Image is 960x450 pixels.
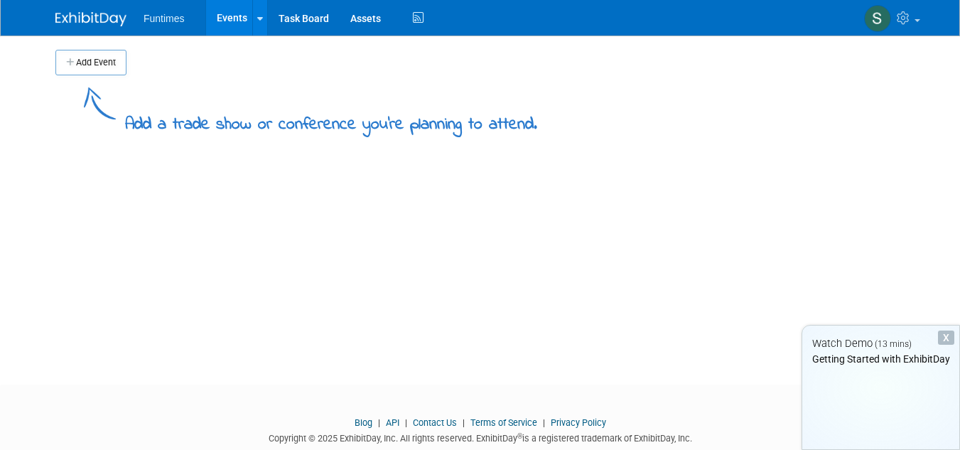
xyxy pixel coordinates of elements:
div: Watch Demo [802,336,959,351]
div: Add a trade show or conference you're planning to attend. [125,102,537,137]
div: Getting Started with ExhibitDay [802,352,959,366]
span: Funtimes [144,13,185,24]
img: ExhibitDay [55,12,126,26]
a: Contact Us [413,417,457,428]
a: API [386,417,399,428]
span: (13 mins) [875,339,912,349]
span: | [539,417,549,428]
span: | [459,417,468,428]
span: | [401,417,411,428]
img: Sophia Young [864,5,891,32]
a: Blog [355,417,372,428]
a: Privacy Policy [551,417,606,428]
a: Terms of Service [470,417,537,428]
span: | [374,417,384,428]
sup: ® [517,432,522,440]
button: Add Event [55,50,126,75]
div: Dismiss [938,331,954,345]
